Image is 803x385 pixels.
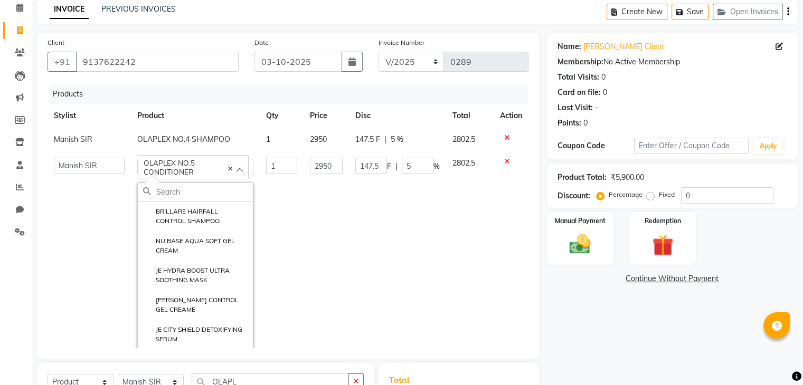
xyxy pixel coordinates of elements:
button: Apply [753,138,783,154]
div: 0 [583,118,588,129]
div: Total Visits: [558,72,599,83]
span: F [387,161,391,172]
div: Name: [558,41,581,52]
th: Action [494,104,528,128]
th: Product [131,104,260,128]
div: Discount: [558,190,590,201]
span: 147.5 F [355,134,380,145]
img: _cash.svg [563,232,597,256]
div: Card on file: [558,87,601,98]
th: Disc [349,104,446,128]
label: JE HYDRA BOOST ULTRA SOOTHING MASK [143,266,248,285]
label: JE CITY SHIELD DETOXIFYING SERUM [143,325,248,344]
label: Redemption [645,216,681,226]
label: Client [48,38,64,47]
label: BRILLARE HAIRFALL CONTROL SHAMPOO [143,207,248,226]
div: 0 [601,72,606,83]
span: 2950 [310,134,327,144]
div: Products [49,84,536,104]
label: Invoice Number [379,38,424,47]
input: Enter Offer / Coupon Code [634,138,749,154]
span: 1 [266,134,270,144]
button: Create New [607,4,667,20]
input: Search [156,183,253,201]
th: Total [446,104,493,128]
a: Continue Without Payment [549,273,796,284]
label: Manual Payment [555,216,606,226]
span: 2802.5 [452,158,475,168]
span: Manish SIR [54,134,92,144]
button: Open Invoices [713,4,783,20]
div: - [595,102,598,113]
span: | [395,161,398,172]
img: _gift.svg [646,232,680,258]
label: Fixed [659,190,675,199]
th: Qty [260,104,304,128]
div: ₹5,900.00 [611,172,644,183]
a: [PERSON_NAME] Client [583,41,664,52]
button: Save [672,4,708,20]
label: Date [254,38,269,47]
label: [PERSON_NAME] CONTROL GEL CREAME [143,295,248,314]
span: 5 % [391,134,403,145]
span: | [384,134,386,145]
span: % [433,161,440,172]
a: PREVIOUS INVOICES [101,4,176,14]
th: Price [304,104,349,128]
input: Search by Name/Mobile/Email/Code [76,52,239,72]
div: Product Total: [558,172,607,183]
span: OLAPLEX NO.5 CONDITIONER [144,158,195,176]
th: Stylist [48,104,131,128]
div: Coupon Code [558,140,634,151]
button: +91 [48,52,77,72]
label: Percentage [609,190,643,199]
span: 2802.5 [452,134,475,144]
div: 0 [603,87,607,98]
span: OLAPLEX NO.4 SHAMPOO [137,134,230,144]
label: NU BASE AQUA SOFT GEL CREAM [143,236,248,255]
div: Membership: [558,56,603,68]
div: Last Visit: [558,102,593,113]
div: Points: [558,118,581,129]
div: No Active Membership [558,56,787,68]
